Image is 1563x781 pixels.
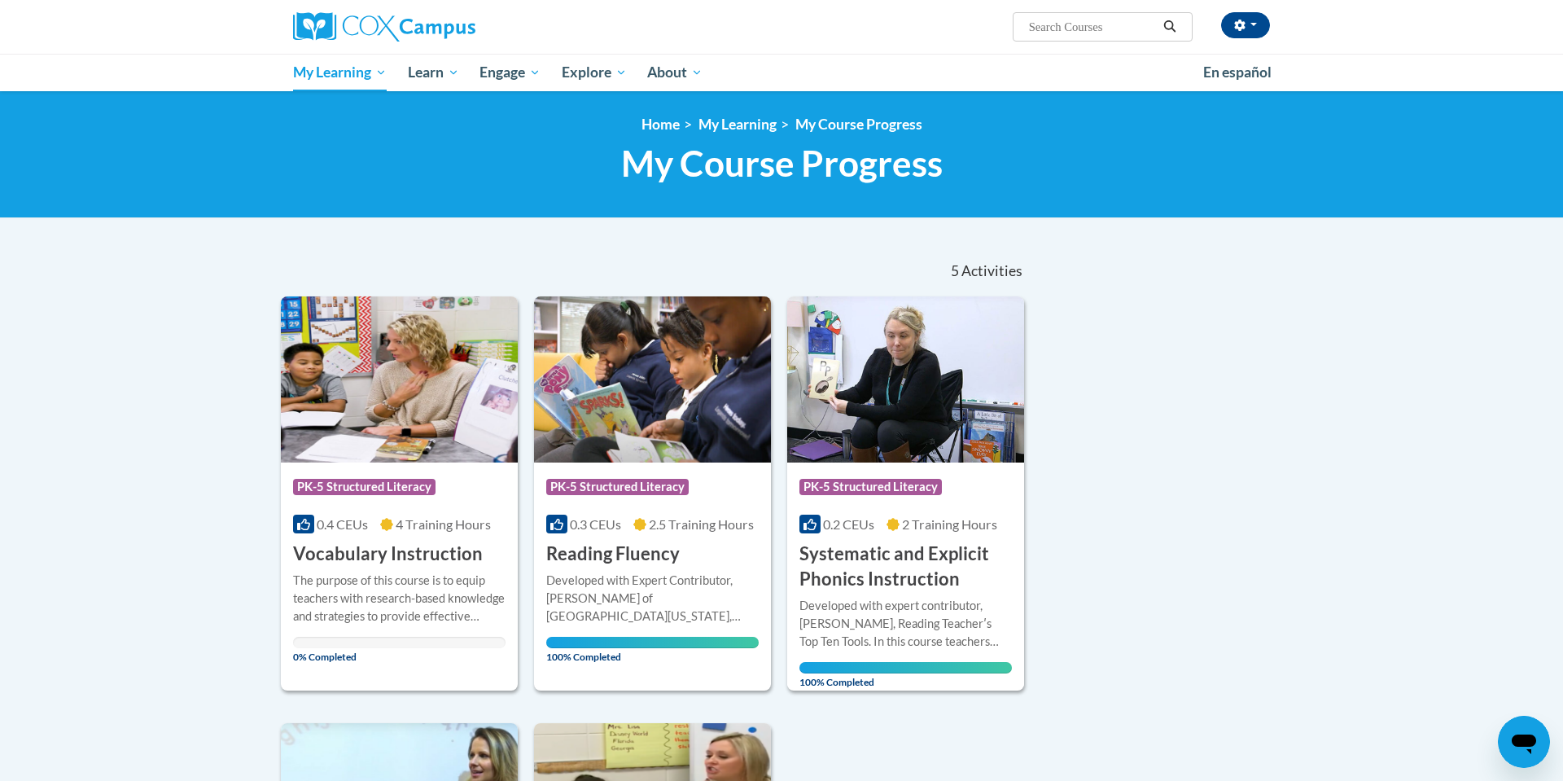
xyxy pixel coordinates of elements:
span: About [647,63,703,82]
span: My Learning [293,63,387,82]
a: Explore [551,54,637,91]
div: Your progress [799,662,1012,674]
img: Course Logo [787,296,1024,463]
a: About [637,54,714,91]
a: Cox Campus [293,12,602,42]
span: Engage [479,63,541,82]
span: 0.2 CEUs [823,516,874,532]
a: Course LogoPK-5 Structured Literacy0.2 CEUs2 Training Hours Systematic and Explicit Phonics Instr... [787,296,1024,691]
img: Course Logo [281,296,518,463]
span: 0.4 CEUs [317,516,368,532]
span: 0.3 CEUs [570,516,621,532]
img: Cox Campus [293,12,475,42]
span: Learn [408,63,459,82]
span: 4 Training Hours [396,516,491,532]
span: 100% Completed [546,637,759,663]
div: Developed with expert contributor, [PERSON_NAME], Reading Teacherʹs Top Ten Tools. In this course... [799,597,1012,651]
button: Account Settings [1221,12,1270,38]
a: En español [1193,55,1282,90]
input: Search Courses [1027,17,1158,37]
span: Activities [961,262,1022,280]
a: My Learning [282,54,397,91]
span: My Course Progress [621,142,943,185]
h3: Reading Fluency [546,542,680,567]
span: En español [1203,64,1272,81]
h3: Systematic and Explicit Phonics Instruction [799,542,1012,592]
a: Home [641,116,680,133]
span: Explore [562,63,627,82]
a: Course LogoPK-5 Structured Literacy0.3 CEUs2.5 Training Hours Reading FluencyDeveloped with Exper... [534,296,771,691]
a: My Course Progress [795,116,922,133]
h3: Vocabulary Instruction [293,542,483,567]
a: My Learning [698,116,777,133]
span: PK-5 Structured Literacy [546,479,689,495]
span: PK-5 Structured Literacy [799,479,942,495]
div: Developed with Expert Contributor, [PERSON_NAME] of [GEOGRAPHIC_DATA][US_STATE], [GEOGRAPHIC_DATA... [546,572,759,625]
button: Search [1158,17,1182,37]
div: Your progress [546,637,759,648]
span: 2.5 Training Hours [649,516,754,532]
span: PK-5 Structured Literacy [293,479,436,495]
img: Course Logo [534,296,771,463]
a: Learn [397,54,470,91]
iframe: Button to launch messaging window [1498,716,1550,768]
a: Course LogoPK-5 Structured Literacy0.4 CEUs4 Training Hours Vocabulary InstructionThe purpose of ... [281,296,518,691]
a: Engage [469,54,551,91]
span: 5 [951,262,959,280]
div: Main menu [269,54,1294,91]
span: 100% Completed [799,662,1012,688]
span: 2 Training Hours [902,516,997,532]
div: The purpose of this course is to equip teachers with research-based knowledge and strategies to p... [293,572,506,625]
